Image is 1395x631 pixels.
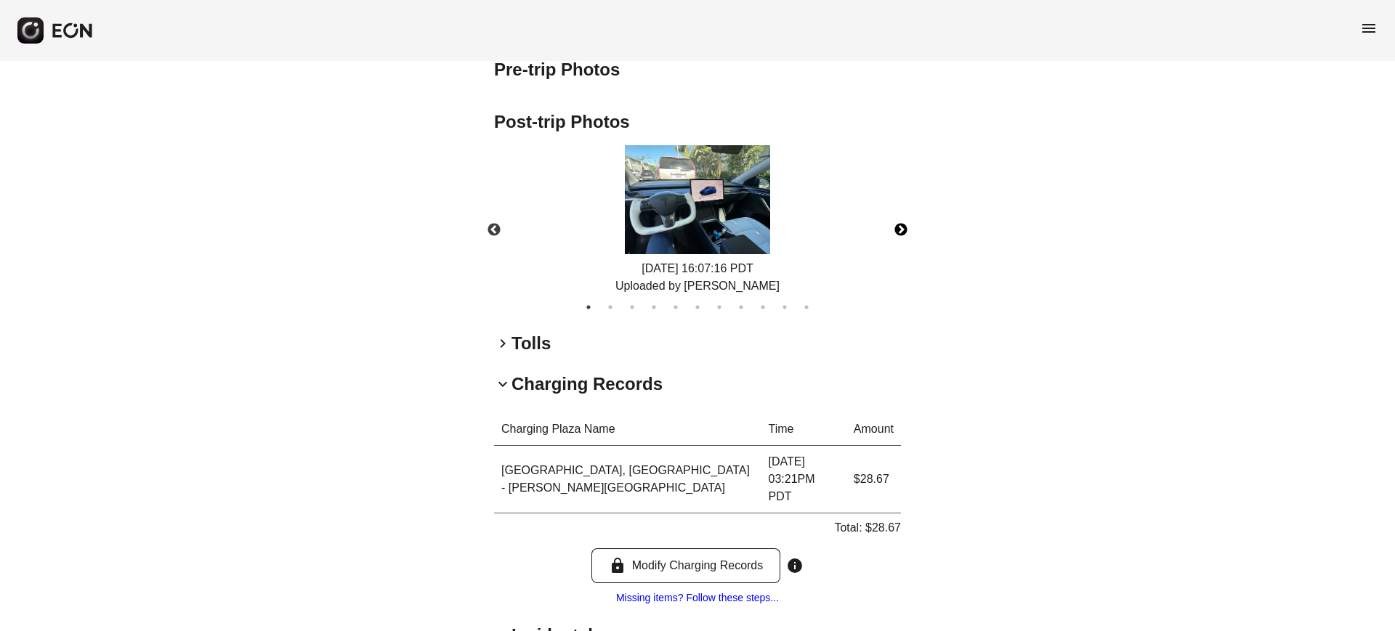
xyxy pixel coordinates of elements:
button: 3 [625,300,639,314]
span: lock [609,557,626,574]
p: Total: $28.67 [834,519,901,537]
div: [DATE] 16:07:16 PDT [615,260,780,295]
span: menu [1360,20,1378,37]
button: 10 [777,300,792,314]
button: 9 [756,300,770,314]
h2: Post-trip Photos [494,110,901,134]
h2: Pre-trip Photos [494,58,901,81]
button: 2 [603,300,618,314]
button: Modify Charging Records [591,548,781,583]
span: keyboard_arrow_down [494,375,511,393]
span: info [786,557,804,574]
td: [DATE] 03:21PM PDT [761,446,846,513]
h2: Tolls [511,332,551,355]
button: Next [876,205,926,256]
td: $28.67 [846,446,901,513]
th: Charging Plaza Name [494,413,761,446]
button: 4 [647,300,661,314]
button: 6 [690,300,705,314]
td: [GEOGRAPHIC_DATA], [GEOGRAPHIC_DATA] - [PERSON_NAME][GEOGRAPHIC_DATA] [494,446,761,513]
button: 11 [799,300,814,314]
button: 1 [581,300,596,314]
span: keyboard_arrow_right [494,335,511,352]
th: Time [761,413,846,446]
img: https://fastfleet.me/rails/active_storage/blobs/redirect/eyJfcmFpbHMiOnsibWVzc2FnZSI6IkJBaHBBMkF4... [625,145,770,254]
button: 8 [734,300,748,314]
div: Uploaded by [PERSON_NAME] [615,277,780,295]
a: Missing items? Follow these steps... [616,592,779,603]
button: Previous [469,205,519,256]
button: 5 [668,300,683,314]
button: 7 [712,300,727,314]
h2: Charging Records [511,373,663,396]
th: Amount [846,413,901,446]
